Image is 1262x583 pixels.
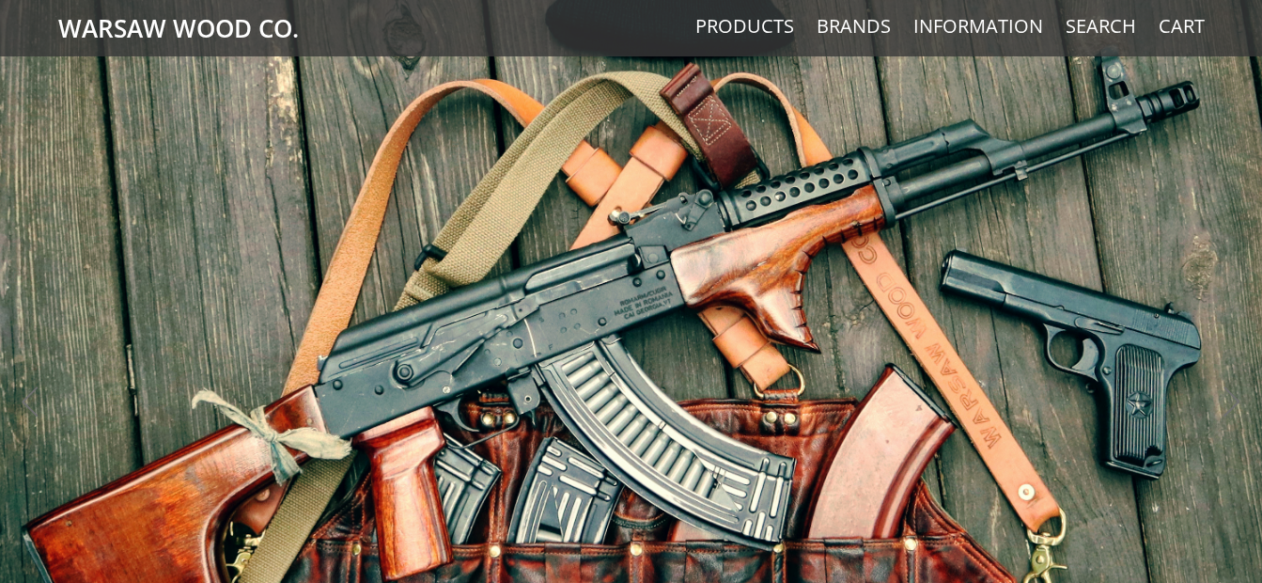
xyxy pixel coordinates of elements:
[1211,384,1253,425] button: Next
[913,14,1043,39] a: Information
[1159,14,1205,39] a: Cart
[1066,14,1136,39] a: Search
[9,384,51,425] button: Previous
[817,14,891,39] a: Brands
[695,14,794,39] a: Products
